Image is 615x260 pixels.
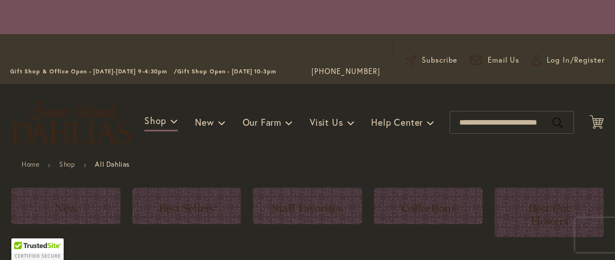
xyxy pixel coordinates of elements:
strong: All Dahlias [95,160,130,168]
a: [PHONE_NUMBER] [311,66,380,77]
a: Best Cut Flowers [495,188,604,237]
a: Log In/Register [532,55,605,66]
span: Email Us [488,55,520,66]
a: Home [22,160,39,168]
a: Best Sellers [132,188,242,224]
span: Shop [144,114,167,126]
span: Visit Us [310,116,343,128]
span: Best Cut Flowers [529,201,570,228]
span: Staff Favorites [272,201,342,215]
iframe: Launch Accessibility Center [9,220,40,251]
a: Collections [374,188,483,224]
span: Our Farm [243,116,281,128]
a: Email Us [470,55,520,66]
span: Collections [401,201,456,215]
span: Log In/Register [547,55,605,66]
a: Shop [59,160,75,168]
span: Subscribe [422,55,458,66]
span: Gift Shop Open - [DATE] 10-3pm [177,68,276,75]
a: New [11,188,120,224]
a: store logo [11,101,131,143]
span: Best Sellers [159,201,215,215]
span: New [195,116,214,128]
a: Staff Favorites [253,188,362,224]
span: Gift Shop & Office Open - [DATE]-[DATE] 9-4:30pm / [10,68,177,75]
span: New [55,201,77,215]
a: Subscribe [406,55,458,66]
span: Help Center [371,116,423,128]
